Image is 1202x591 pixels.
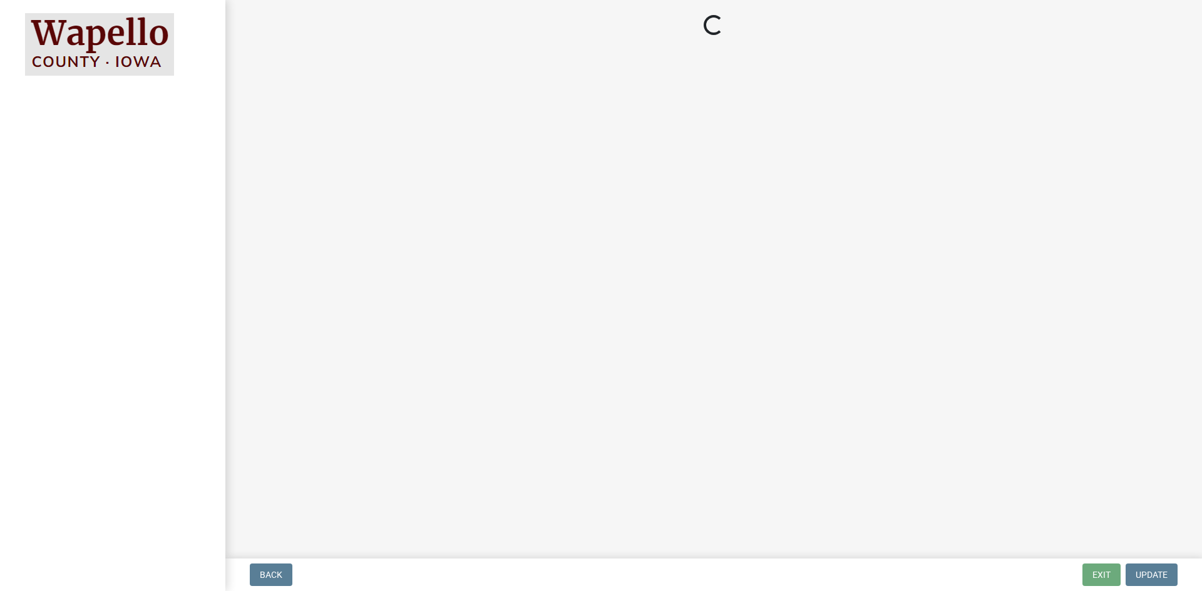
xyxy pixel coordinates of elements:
[1082,563,1121,586] button: Exit
[260,570,282,580] span: Back
[1126,563,1178,586] button: Update
[25,13,174,76] img: Wapello County, Iowa
[1136,570,1168,580] span: Update
[250,563,292,586] button: Back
